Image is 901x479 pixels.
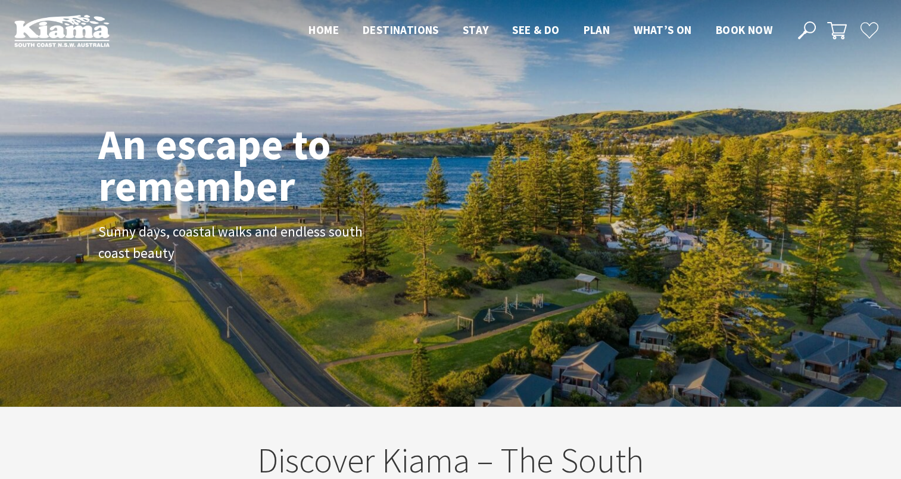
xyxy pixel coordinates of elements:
h1: An escape to remember [98,123,426,207]
span: Stay [463,23,489,37]
span: Book now [716,23,772,37]
span: Destinations [363,23,439,37]
p: Sunny days, coastal walks and endless south coast beauty [98,221,366,265]
span: Plan [584,23,610,37]
nav: Main Menu [297,21,784,41]
span: See & Do [512,23,559,37]
span: What’s On [634,23,692,37]
span: Home [308,23,339,37]
img: Kiama Logo [14,14,110,47]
